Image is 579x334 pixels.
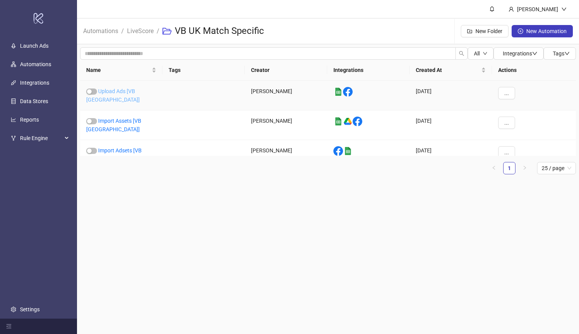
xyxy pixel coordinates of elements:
[542,162,571,174] span: 25 / page
[80,60,162,81] th: Name
[537,162,576,174] div: Page Size
[416,66,480,74] span: Created At
[162,27,172,36] span: folder-open
[522,165,527,170] span: right
[410,81,492,110] div: [DATE]
[11,135,16,141] span: fork
[86,147,142,162] a: Import Adsets [VB [GEOGRAPHIC_DATA]]
[459,51,464,56] span: search
[245,60,327,81] th: Creator
[410,140,492,170] div: [DATE]
[20,43,49,49] a: Launch Ads
[488,162,500,174] li: Previous Page
[532,51,537,56] span: down
[494,47,544,60] button: Integrationsdown
[504,149,509,155] span: ...
[564,51,570,56] span: down
[492,165,496,170] span: left
[121,19,124,43] li: /
[503,162,515,174] li: 1
[86,118,141,132] a: Import Assets [VB [GEOGRAPHIC_DATA]]
[82,26,120,35] a: Automations
[86,66,150,74] span: Name
[20,117,39,123] a: Reports
[410,110,492,140] div: [DATE]
[475,28,502,34] span: New Folder
[20,306,40,312] a: Settings
[20,61,51,67] a: Automations
[509,7,514,12] span: user
[498,146,515,159] button: ...
[467,28,472,34] span: folder-add
[86,88,140,103] a: Upload Ads [VB [GEOGRAPHIC_DATA]]
[20,98,48,104] a: Data Stores
[544,47,576,60] button: Tagsdown
[468,47,494,60] button: Alldown
[126,26,155,35] a: LiveScore
[489,6,495,12] span: bell
[20,80,49,86] a: Integrations
[514,5,561,13] div: [PERSON_NAME]
[553,50,570,57] span: Tags
[488,162,500,174] button: left
[512,25,573,37] button: New Automation
[519,162,531,174] li: Next Page
[461,25,509,37] button: New Folder
[518,28,523,34] span: plus-circle
[162,60,245,81] th: Tags
[410,60,492,81] th: Created At
[503,50,537,57] span: Integrations
[20,130,62,146] span: Rule Engine
[483,51,487,56] span: down
[175,25,264,37] h3: VB UK Match Specific
[245,81,327,110] div: [PERSON_NAME]
[498,87,515,99] button: ...
[327,60,410,81] th: Integrations
[474,50,480,57] span: All
[492,60,576,81] th: Actions
[245,140,327,170] div: [PERSON_NAME]
[245,110,327,140] div: [PERSON_NAME]
[526,28,567,34] span: New Automation
[157,19,159,43] li: /
[6,324,12,329] span: menu-fold
[561,7,567,12] span: down
[504,162,515,174] a: 1
[519,162,531,174] button: right
[504,120,509,126] span: ...
[504,90,509,96] span: ...
[498,117,515,129] button: ...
